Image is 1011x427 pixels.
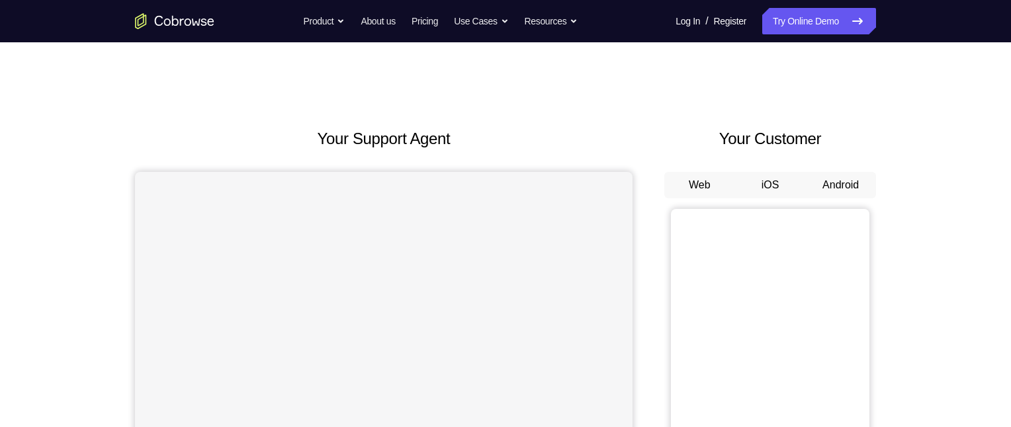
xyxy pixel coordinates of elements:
[361,8,395,34] a: About us
[805,172,876,198] button: Android
[454,8,508,34] button: Use Cases
[705,13,708,29] span: /
[735,172,806,198] button: iOS
[714,8,746,34] a: Register
[525,8,578,34] button: Resources
[664,127,876,151] h2: Your Customer
[135,13,214,29] a: Go to the home page
[762,8,876,34] a: Try Online Demo
[135,127,633,151] h2: Your Support Agent
[412,8,438,34] a: Pricing
[664,172,735,198] button: Web
[304,8,345,34] button: Product
[676,8,700,34] a: Log In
